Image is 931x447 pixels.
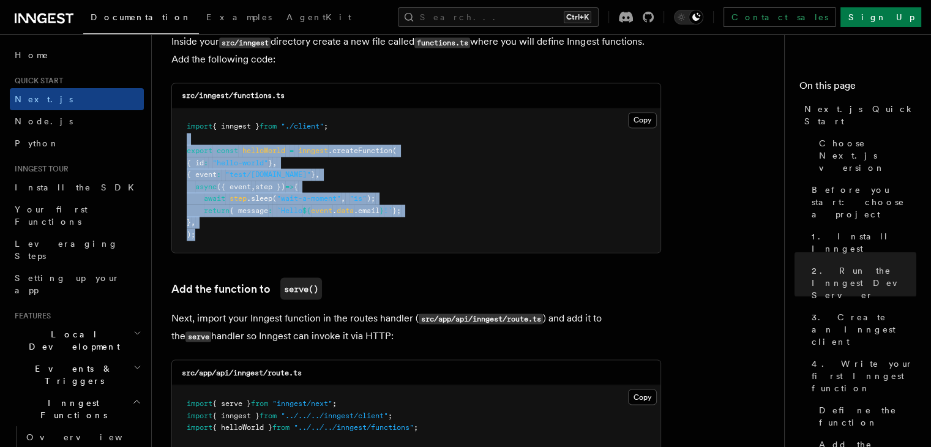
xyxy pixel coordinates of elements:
[290,146,294,154] span: =
[285,182,294,190] span: =>
[187,170,217,178] span: { event
[10,362,133,387] span: Events & Triggers
[251,399,268,407] span: from
[380,206,384,214] span: }
[247,193,272,202] span: .sleep
[26,432,152,442] span: Overview
[384,206,392,214] span: !`
[187,217,191,226] span: }
[311,206,332,214] span: event
[280,277,322,299] code: serve()
[171,277,322,299] a: Add the function toserve()
[281,122,324,130] span: "./client"
[337,206,354,214] span: data
[398,7,599,27] button: Search...Ctrl+K
[251,182,255,190] span: ,
[10,397,132,421] span: Inngest Functions
[15,239,118,261] span: Leveraging Steps
[10,311,51,321] span: Features
[255,182,285,190] span: step })
[332,206,337,214] span: .
[217,182,251,190] span: ({ event
[10,110,144,132] a: Node.js
[272,399,332,407] span: "inngest/next"
[15,205,88,227] span: Your first Functions
[812,311,916,348] span: 3. Create an Inngest client
[812,358,916,394] span: 4. Write your first Inngest function
[807,260,916,306] a: 2. Run the Inngest Dev Server
[10,88,144,110] a: Next.js
[840,7,921,27] a: Sign Up
[171,309,661,345] p: Next, import your Inngest function in the routes handler ( ) and add it to the handler so Inngest...
[10,44,144,66] a: Home
[212,411,260,419] span: { inngest }
[277,193,341,202] span: "wait-a-moment"
[187,423,212,431] span: import
[302,206,311,214] span: ${
[799,78,916,98] h4: On this page
[187,146,212,154] span: export
[10,176,144,198] a: Install the SDK
[268,206,272,214] span: :
[272,193,277,202] span: (
[388,411,392,419] span: ;
[187,158,204,167] span: { id
[15,273,120,295] span: Setting up your app
[230,193,247,202] span: step
[187,411,212,419] span: import
[187,122,212,130] span: import
[15,49,49,61] span: Home
[187,230,195,238] span: );
[628,112,657,128] button: Copy
[171,33,661,68] p: Inside your directory create a new file called where you will define Inngest functions. Add the f...
[182,91,285,100] code: src/inngest/functions.ts
[212,122,260,130] span: { inngest }
[268,158,272,167] span: }
[15,182,141,192] span: Install the SDK
[799,98,916,132] a: Next.js Quick Start
[628,389,657,405] button: Copy
[10,392,144,426] button: Inngest Functions
[204,206,230,214] span: return
[315,170,320,178] span: ,
[83,4,199,34] a: Documentation
[10,358,144,392] button: Events & Triggers
[392,146,397,154] span: (
[10,323,144,358] button: Local Development
[807,179,916,225] a: Before you start: choose a project
[332,399,337,407] span: ;
[204,158,208,167] span: :
[185,331,211,342] code: serve
[219,37,271,48] code: src/inngest
[311,170,315,178] span: }
[414,423,418,431] span: ;
[15,94,73,104] span: Next.js
[279,4,359,33] a: AgentKit
[281,411,388,419] span: "../../../inngest/client"
[674,10,703,24] button: Toggle dark mode
[260,122,277,130] span: from
[819,137,916,174] span: Choose Next.js version
[419,314,543,324] code: src/app/api/inngest/route.ts
[812,230,916,255] span: 1. Install Inngest
[814,399,916,434] a: Define the function
[341,193,345,202] span: ,
[217,146,238,154] span: const
[10,198,144,233] a: Your first Functions
[298,146,328,154] span: inngest
[187,399,212,407] span: import
[807,306,916,353] a: 3. Create an Inngest client
[242,146,285,154] span: helloWorld
[294,182,298,190] span: {
[814,132,916,179] a: Choose Next.js version
[10,132,144,154] a: Python
[10,328,133,353] span: Local Development
[10,76,63,86] span: Quick start
[328,146,392,154] span: .createFunction
[272,158,277,167] span: ,
[206,12,272,22] span: Examples
[217,170,221,178] span: :
[212,158,268,167] span: "hello-world"
[723,7,836,27] a: Contact sales
[812,184,916,220] span: Before you start: choose a project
